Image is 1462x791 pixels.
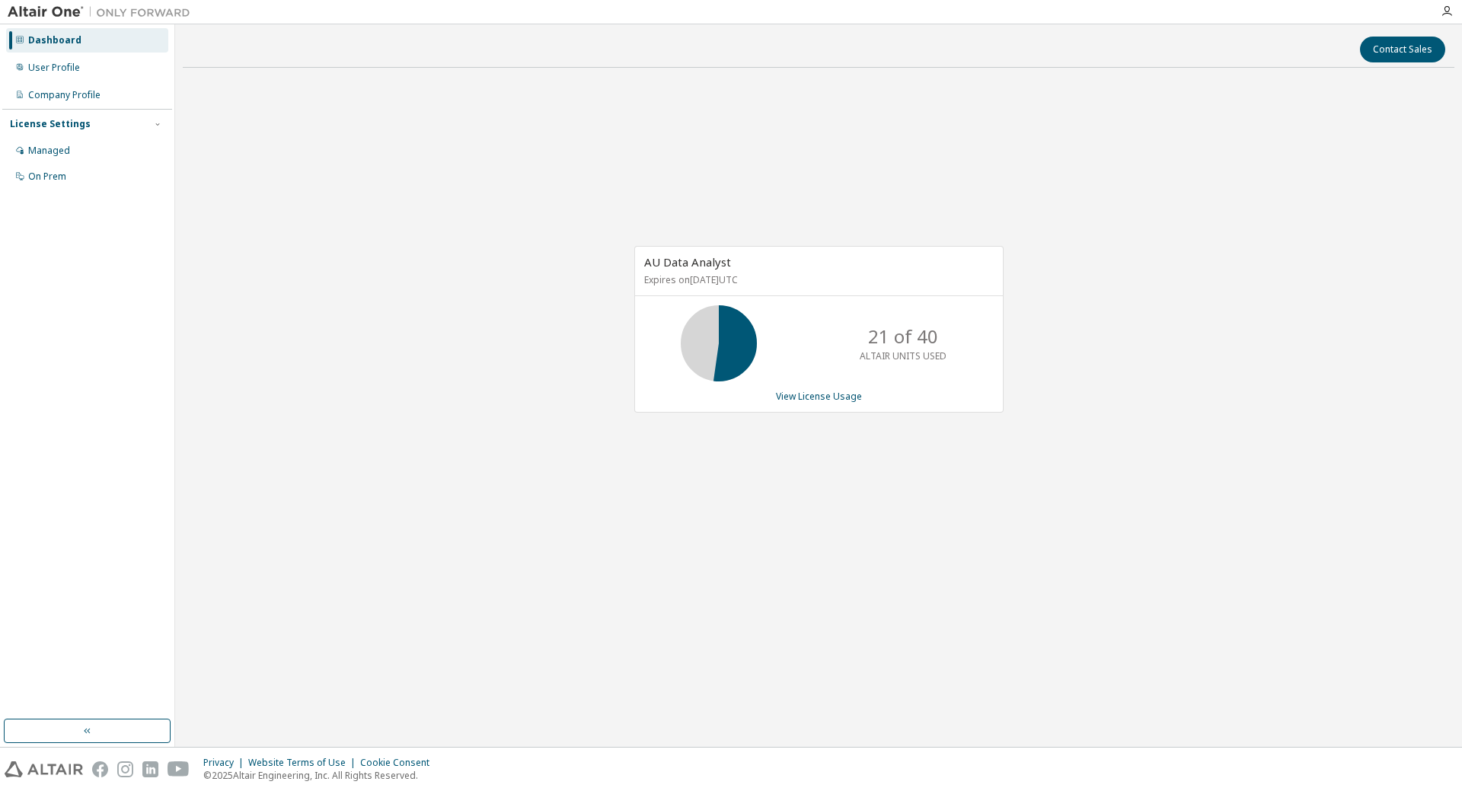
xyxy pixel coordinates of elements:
img: linkedin.svg [142,761,158,777]
img: Altair One [8,5,198,20]
p: Expires on [DATE] UTC [644,273,990,286]
p: ALTAIR UNITS USED [860,349,946,362]
img: facebook.svg [92,761,108,777]
div: Privacy [203,757,248,769]
a: View License Usage [776,390,862,403]
div: On Prem [28,171,66,183]
p: 21 of 40 [868,324,938,349]
div: Website Terms of Use [248,757,360,769]
div: Cookie Consent [360,757,439,769]
div: License Settings [10,118,91,130]
img: altair_logo.svg [5,761,83,777]
div: User Profile [28,62,80,74]
p: © 2025 Altair Engineering, Inc. All Rights Reserved. [203,769,439,782]
button: Contact Sales [1360,37,1445,62]
span: AU Data Analyst [644,254,731,270]
div: Dashboard [28,34,81,46]
div: Company Profile [28,89,101,101]
img: instagram.svg [117,761,133,777]
img: youtube.svg [168,761,190,777]
div: Managed [28,145,70,157]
